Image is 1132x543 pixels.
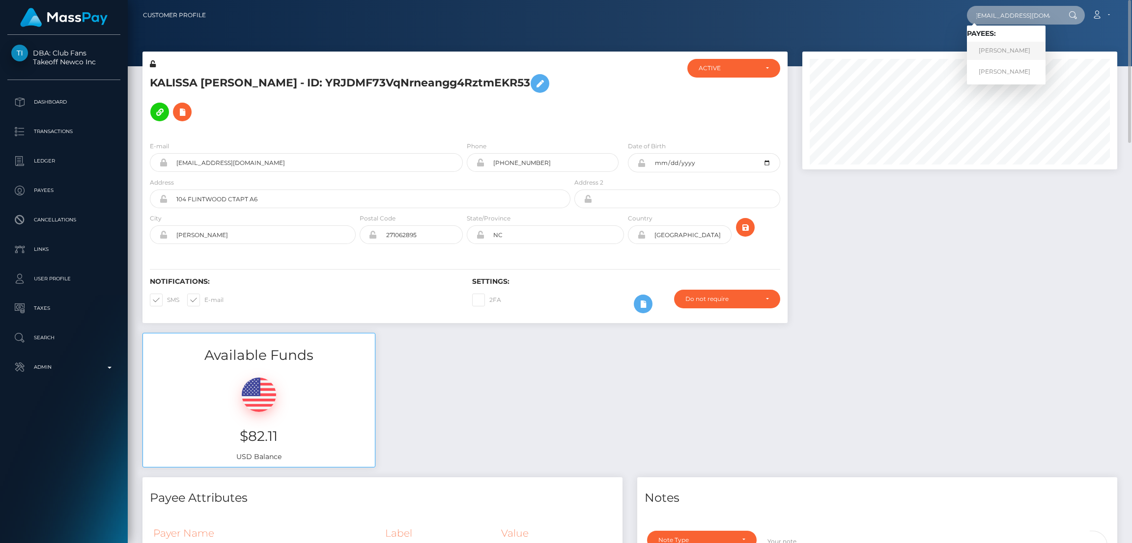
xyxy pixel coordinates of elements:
label: E-mail [187,294,224,306]
a: Customer Profile [143,5,206,26]
img: Takeoff Newco Inc [11,45,28,61]
p: Cancellations [11,213,116,227]
a: Links [7,237,120,262]
p: Payees [11,183,116,198]
p: Links [11,242,116,257]
label: SMS [150,294,179,306]
img: MassPay Logo [20,8,108,27]
p: Ledger [11,154,116,168]
a: Transactions [7,119,120,144]
h3: Available Funds [143,346,375,365]
div: Do not require [685,295,758,303]
a: User Profile [7,267,120,291]
a: [PERSON_NAME] [967,62,1046,81]
label: Phone [467,142,486,151]
a: Cancellations [7,208,120,232]
button: ACTIVE [687,59,780,78]
label: City [150,214,162,223]
p: Transactions [11,124,116,139]
a: Payees [7,178,120,203]
div: USD Balance [143,365,375,467]
p: Taxes [11,301,116,316]
h4: Notes [645,489,1110,507]
label: Date of Birth [628,142,666,151]
label: 2FA [472,294,501,306]
p: User Profile [11,271,116,286]
span: DBA: Club Fans Takeoff Newco Inc [7,49,120,66]
a: Admin [7,355,120,380]
p: Admin [11,360,116,375]
h6: Notifications: [150,277,457,286]
a: [PERSON_NAME] [967,42,1046,60]
p: Search [11,330,116,345]
label: Address [150,178,174,187]
a: Search [7,326,120,350]
h4: Payee Attributes [150,489,615,507]
a: Taxes [7,296,120,321]
input: Search... [967,6,1059,25]
a: Dashboard [7,90,120,114]
div: ACTIVE [699,64,758,72]
h6: Settings: [472,277,780,286]
h5: KALISSA [PERSON_NAME] - ID: YRJDMF73VqNrneangg4RztmEKR53 [150,69,565,126]
label: Postal Code [360,214,396,223]
label: Country [628,214,652,223]
a: Ledger [7,149,120,173]
p: Dashboard [11,95,116,109]
button: Do not require [674,290,780,308]
label: E-mail [150,142,169,151]
label: Address 2 [574,178,603,187]
label: State/Province [467,214,510,223]
img: USD.png [242,378,276,412]
h3: $82.11 [150,427,368,446]
h6: Payees: [967,29,1046,38]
